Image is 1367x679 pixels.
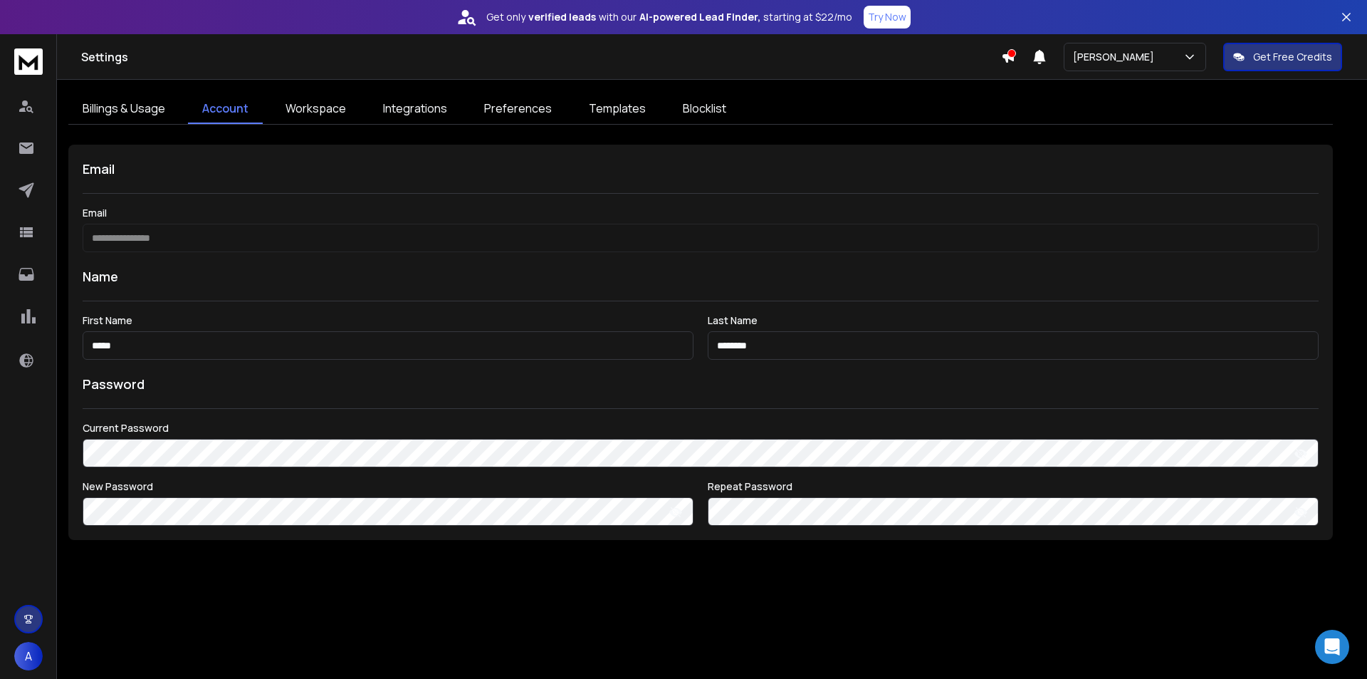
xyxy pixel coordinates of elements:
[83,482,693,492] label: New Password
[639,10,760,24] strong: AI-powered Lead Finder,
[14,48,43,75] img: logo
[1315,630,1349,664] div: Open Intercom Messenger
[708,316,1319,326] label: Last Name
[1073,50,1160,64] p: [PERSON_NAME]
[864,6,911,28] button: Try Now
[271,94,360,124] a: Workspace
[83,159,1319,179] h1: Email
[708,482,1319,492] label: Repeat Password
[68,94,179,124] a: Billings & Usage
[83,266,1319,286] h1: Name
[188,94,263,124] a: Account
[14,642,43,670] button: A
[575,94,660,124] a: Templates
[669,94,740,124] a: Blocklist
[868,10,906,24] p: Try Now
[83,316,693,326] label: First Name
[486,10,852,24] p: Get only with our starting at $22/mo
[83,374,145,394] h1: Password
[1223,43,1342,71] button: Get Free Credits
[83,423,1319,433] label: Current Password
[83,208,1319,218] label: Email
[369,94,461,124] a: Integrations
[470,94,566,124] a: Preferences
[81,48,1001,66] h1: Settings
[528,10,596,24] strong: verified leads
[1253,50,1332,64] p: Get Free Credits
